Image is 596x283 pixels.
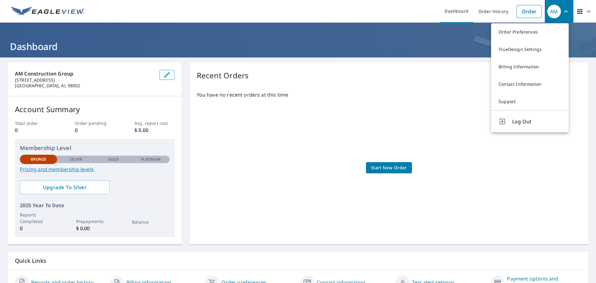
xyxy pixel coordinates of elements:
[134,126,174,134] p: $ 0.00
[197,70,249,81] p: Recent Orders
[15,257,581,265] p: Quick Links
[366,162,412,174] a: Start New Order
[75,120,115,126] p: Order pending
[20,225,57,232] p: 0
[31,157,46,162] p: Bronze
[197,91,581,98] p: You have no recent orders at this time
[25,184,105,191] span: Upgrade To Silver
[491,41,569,58] a: TrueDesign Settings
[517,5,542,18] a: Order
[141,157,160,162] p: Platinum
[7,40,589,53] h1: Dashboard
[512,118,561,125] span: Log Out
[15,77,155,83] p: [STREET_ADDRESS]
[491,75,569,93] a: Contact Information
[371,164,407,172] span: Start New Order
[76,218,113,225] p: Prepayments
[15,83,155,89] p: [GEOGRAPHIC_DATA], AL 98002
[76,225,113,232] p: $ 0.00
[20,166,169,173] a: Pricing and membership levels
[70,157,83,162] p: Silver
[491,110,569,132] button: Log Out
[75,126,115,134] p: 0
[15,126,55,134] p: 0
[15,70,155,77] p: AM Construction Group
[132,219,169,225] p: Balance
[547,5,561,18] div: AM
[15,104,174,115] p: Account Summary
[20,212,57,225] p: Reports Completed
[20,144,169,152] p: Membership Level
[108,157,119,162] p: Gold
[491,58,569,75] a: Billing Information
[20,202,169,209] p: 2025 Year To Date
[491,23,569,41] a: Order Preferences
[11,7,84,16] img: EV Logo
[134,120,174,126] p: Avg. report cost
[20,180,110,194] a: Upgrade To Silver
[15,120,55,126] p: Total order
[491,93,569,110] a: Support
